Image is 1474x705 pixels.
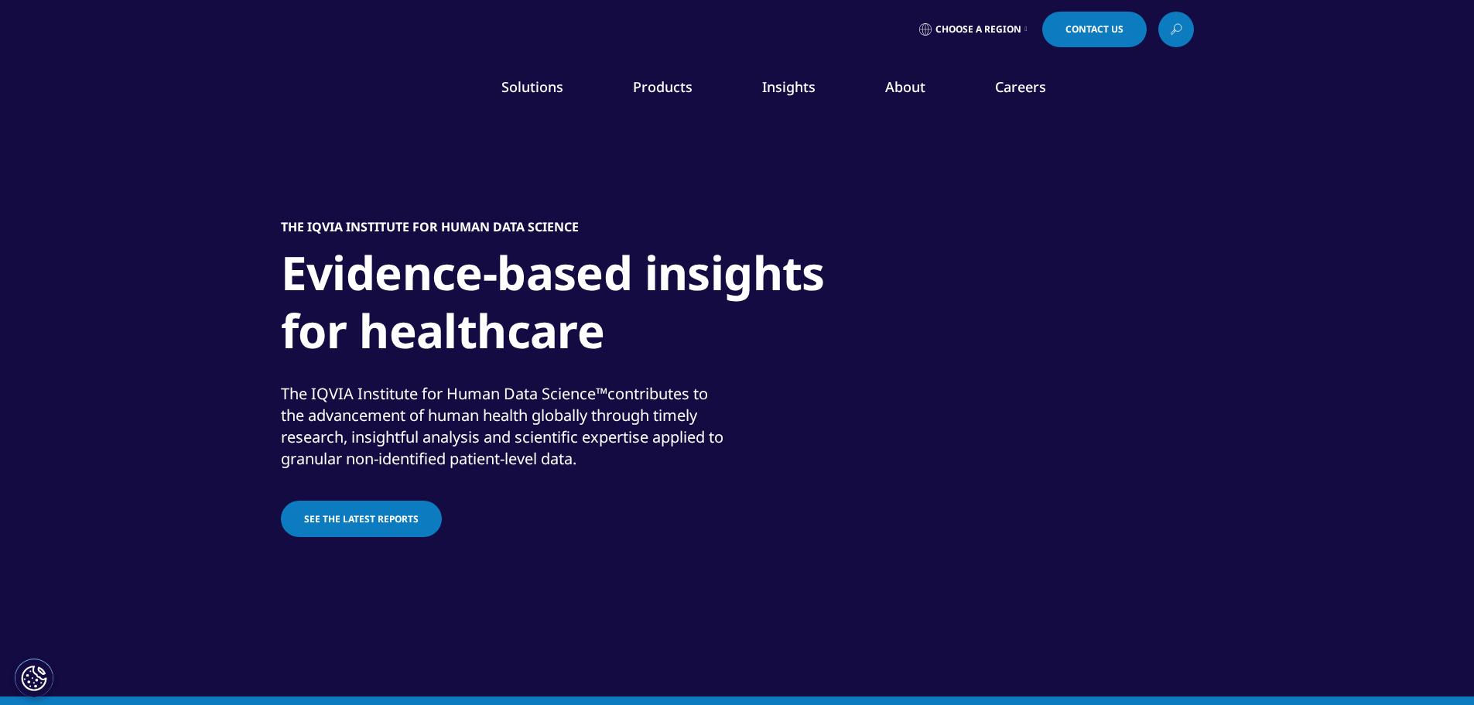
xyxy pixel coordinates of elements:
h1: Evidence-based insights for healthcare [281,244,861,369]
h5: The IQVIA Institute for Human Data Science [281,219,579,234]
a: Solutions [501,77,563,96]
button: Cookies Settings [15,659,53,697]
a: See the latest reports [281,501,442,537]
a: About [885,77,925,96]
a: Contact Us [1042,12,1147,47]
a: Products [633,77,693,96]
span: See the latest reports [304,512,419,525]
a: Insights [762,77,816,96]
a: Careers [995,77,1046,96]
span: Choose a Region [935,23,1021,36]
div: The IQVIA Institute for Human Data Science contributes to the advancement of human health globall... [281,383,734,470]
span: ™ [596,383,607,404]
nav: Primary [411,54,1194,127]
span: Contact Us [1065,25,1123,34]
